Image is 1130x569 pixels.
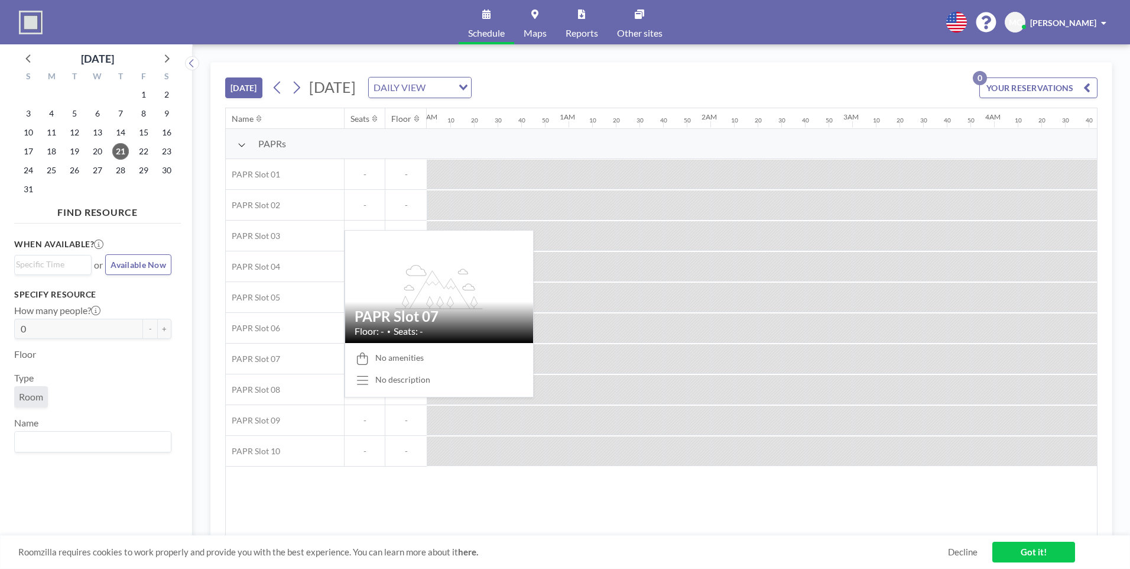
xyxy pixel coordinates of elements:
[345,169,385,180] span: -
[355,308,524,325] h2: PAPR Slot 07
[158,143,175,160] span: Saturday, August 23, 2025
[702,112,717,121] div: 2AM
[135,143,152,160] span: Friday, August 22, 2025
[967,117,975,124] div: 50
[112,105,129,122] span: Thursday, August 7, 2025
[542,117,549,124] div: 50
[16,434,164,450] input: Search for option
[458,547,478,557] a: here.
[158,162,175,179] span: Saturday, August 30, 2025
[471,117,478,124] div: 20
[524,28,547,38] span: Maps
[1015,117,1022,124] div: 10
[985,112,1001,121] div: 4AM
[226,200,280,211] span: PAPR Slot 02
[226,354,280,364] span: PAPR Slot 07
[566,28,598,38] span: Reports
[992,542,1075,562] a: Got it!
[226,384,280,395] span: PAPR Slot 08
[468,28,505,38] span: Schedule
[17,70,40,85] div: S
[226,446,280,457] span: PAPR Slot 10
[157,319,171,339] button: +
[132,70,155,85] div: F
[843,112,859,121] div: 3AM
[14,202,181,218] h4: FIND RESOURCE
[14,417,38,429] label: Name
[418,112,437,121] div: 12AM
[920,117,927,124] div: 30
[19,11,43,34] img: organization-logo
[560,112,575,121] div: 1AM
[375,353,424,363] span: No amenities
[43,124,60,141] span: Monday, August 11, 2025
[226,261,280,272] span: PAPR Slot 04
[105,254,171,275] button: Available Now
[20,162,37,179] span: Sunday, August 24, 2025
[684,117,691,124] div: 50
[43,105,60,122] span: Monday, August 4, 2025
[135,86,152,103] span: Friday, August 1, 2025
[94,259,103,271] span: or
[135,162,152,179] span: Friday, August 29, 2025
[979,77,1097,98] button: YOUR RESERVATIONS0
[385,200,427,211] span: -
[89,143,106,160] span: Wednesday, August 20, 2025
[973,71,987,85] p: 0
[1062,117,1069,124] div: 30
[232,114,254,124] div: Name
[394,325,423,337] span: Seats: -
[66,105,83,122] span: Tuesday, August 5, 2025
[155,70,178,85] div: S
[143,319,157,339] button: -
[158,105,175,122] span: Saturday, August 9, 2025
[447,117,454,124] div: 10
[637,117,644,124] div: 30
[43,143,60,160] span: Monday, August 18, 2025
[1009,17,1022,28] span: MC
[731,117,738,124] div: 10
[226,169,280,180] span: PAPR Slot 01
[778,117,785,124] div: 30
[112,143,129,160] span: Thursday, August 21, 2025
[1038,117,1045,124] div: 20
[826,117,833,124] div: 50
[226,292,280,303] span: PAPR Slot 05
[158,124,175,141] span: Saturday, August 16, 2025
[355,325,384,337] span: Floor: -
[66,162,83,179] span: Tuesday, August 26, 2025
[112,162,129,179] span: Thursday, August 28, 2025
[755,117,762,124] div: 20
[14,372,34,384] label: Type
[18,547,948,558] span: Roomzilla requires cookies to work properly and provide you with the best experience. You can lea...
[385,415,427,426] span: -
[20,143,37,160] span: Sunday, August 17, 2025
[226,415,280,426] span: PAPR Slot 09
[897,117,904,124] div: 20
[350,114,369,124] div: Seats
[345,415,385,426] span: -
[1086,117,1093,124] div: 40
[345,200,385,211] span: -
[375,374,430,385] div: No description
[371,80,428,95] span: DAILY VIEW
[89,105,106,122] span: Wednesday, August 6, 2025
[385,169,427,180] span: -
[873,117,880,124] div: 10
[309,78,356,96] span: [DATE]
[89,162,106,179] span: Wednesday, August 27, 2025
[20,181,37,198] span: Sunday, August 31, 2025
[226,323,280,334] span: PAPR Slot 06
[226,231,280,241] span: PAPR Slot 03
[158,86,175,103] span: Saturday, August 2, 2025
[387,328,391,335] span: •
[944,117,951,124] div: 40
[385,446,427,457] span: -
[660,117,667,124] div: 40
[86,70,109,85] div: W
[109,70,132,85] div: T
[66,143,83,160] span: Tuesday, August 19, 2025
[1030,18,1096,28] span: [PERSON_NAME]
[617,28,663,38] span: Other sites
[111,260,166,270] span: Available Now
